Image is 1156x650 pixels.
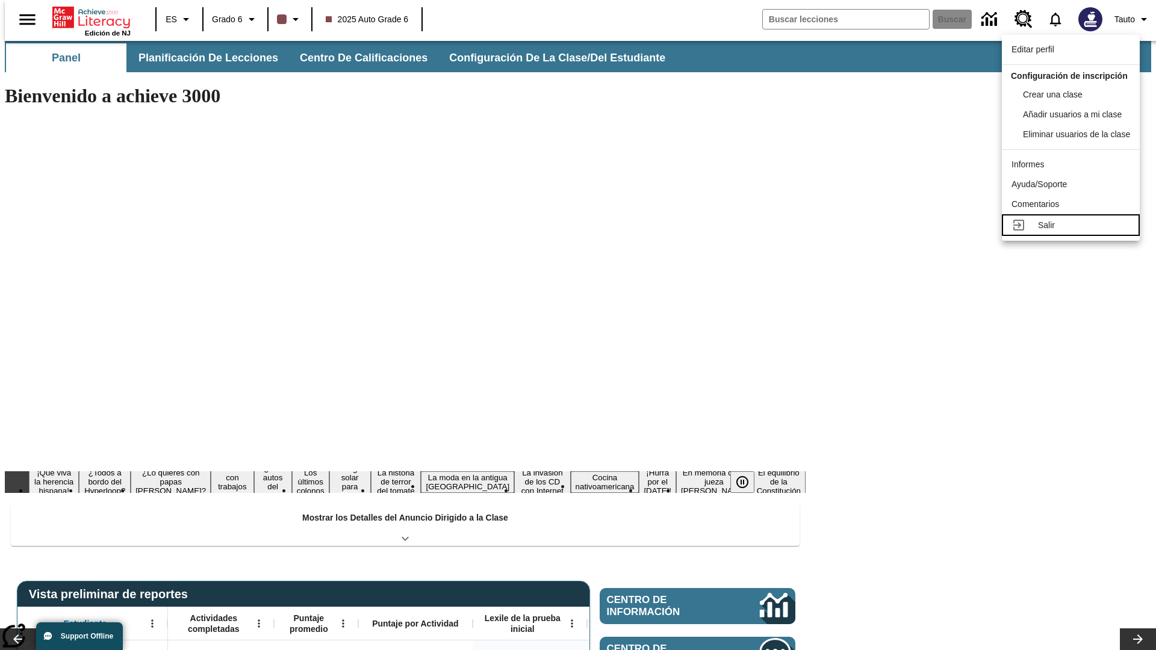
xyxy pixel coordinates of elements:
[1011,179,1067,189] span: Ayuda/Soporte
[1023,90,1083,99] span: Crear una clase
[1038,220,1055,230] span: Salir
[1011,71,1128,81] span: Configuración de inscripción
[1011,159,1044,169] span: Informes
[1011,45,1054,54] span: Editar perfil
[1023,129,1130,139] span: Eliminar usuarios de la clase
[1023,110,1122,119] span: Añadir usuarios a mi clase
[1011,199,1059,209] span: Comentarios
